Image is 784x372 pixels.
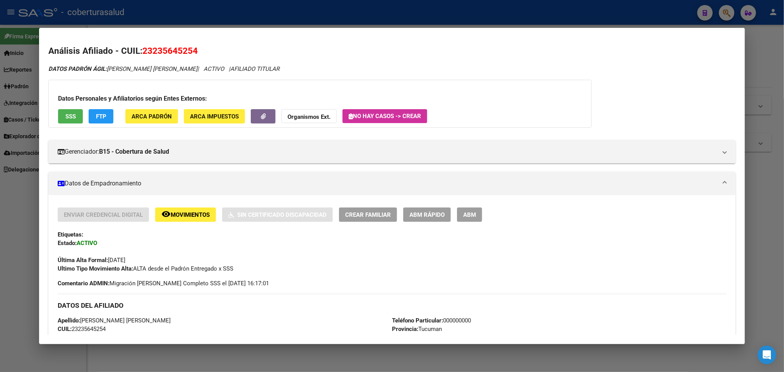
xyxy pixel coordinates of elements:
[403,207,451,222] button: ABM Rápido
[58,109,83,123] button: SSS
[58,265,233,272] span: ALTA desde el Padrón Entregado x SSS
[58,326,106,333] span: 23235645254
[392,334,418,341] strong: Localidad:
[77,240,97,247] strong: ACTIVO
[463,211,476,218] span: ABM
[65,113,76,120] span: SSS
[58,231,83,238] strong: Etiquetas:
[155,207,216,222] button: Movimientos
[58,257,108,264] strong: Última Alta Formal:
[349,113,421,120] span: No hay casos -> Crear
[58,147,717,156] mat-panel-title: Gerenciador:
[58,240,77,247] strong: Estado:
[392,326,442,333] span: Tucuman
[190,113,239,120] span: ARCA Impuestos
[409,211,445,218] span: ABM Rápido
[392,317,471,324] span: 000000000
[58,257,125,264] span: [DATE]
[99,147,169,156] strong: B15 - Cobertura de Salud
[58,265,133,272] strong: Ultimo Tipo Movimiento Alta:
[222,207,333,222] button: Sin Certificado Discapacidad
[58,280,110,287] strong: Comentario ADMIN:
[48,65,279,72] i: | ACTIVO |
[230,65,279,72] span: AFILIADO TITULAR
[281,109,337,123] button: Organismos Ext.
[58,317,80,324] strong: Apellido:
[132,113,172,120] span: ARCA Padrón
[184,109,245,123] button: ARCA Impuestos
[125,109,178,123] button: ARCA Padrón
[48,45,735,58] h2: Análisis Afiliado - CUIL:
[48,140,735,163] mat-expansion-panel-header: Gerenciador:B15 - Cobertura de Salud
[58,334,89,341] strong: Documento:
[237,211,327,218] span: Sin Certificado Discapacidad
[58,279,269,288] span: Migración [PERSON_NAME] Completo SSS el [DATE] 16:17:01
[758,346,776,364] div: Open Intercom Messenger
[142,46,198,56] span: 23235645254
[58,94,582,103] h3: Datos Personales y Afiliatorios según Entes Externos:
[48,65,197,72] span: [PERSON_NAME] [PERSON_NAME]
[58,317,171,324] span: [PERSON_NAME] [PERSON_NAME]
[58,301,726,310] h3: DATOS DEL AFILIADO
[64,211,143,218] span: Enviar Credencial Digital
[58,207,149,222] button: Enviar Credencial Digital
[392,334,447,341] span: TUCUMAN
[171,211,210,218] span: Movimientos
[48,172,735,195] mat-expansion-panel-header: Datos de Empadronamiento
[96,113,106,120] span: FTP
[339,207,397,222] button: Crear Familiar
[58,179,717,188] mat-panel-title: Datos de Empadronamiento
[392,326,418,333] strong: Provincia:
[161,209,171,219] mat-icon: remove_red_eye
[48,65,107,72] strong: DATOS PADRÓN ÁGIL:
[58,326,72,333] strong: CUIL:
[345,211,391,218] span: Crear Familiar
[89,109,113,123] button: FTP
[342,109,427,123] button: No hay casos -> Crear
[392,317,443,324] strong: Teléfono Particular:
[288,113,330,120] strong: Organismos Ext.
[457,207,482,222] button: ABM
[58,334,182,341] span: DU - DOCUMENTO UNICO 23564525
